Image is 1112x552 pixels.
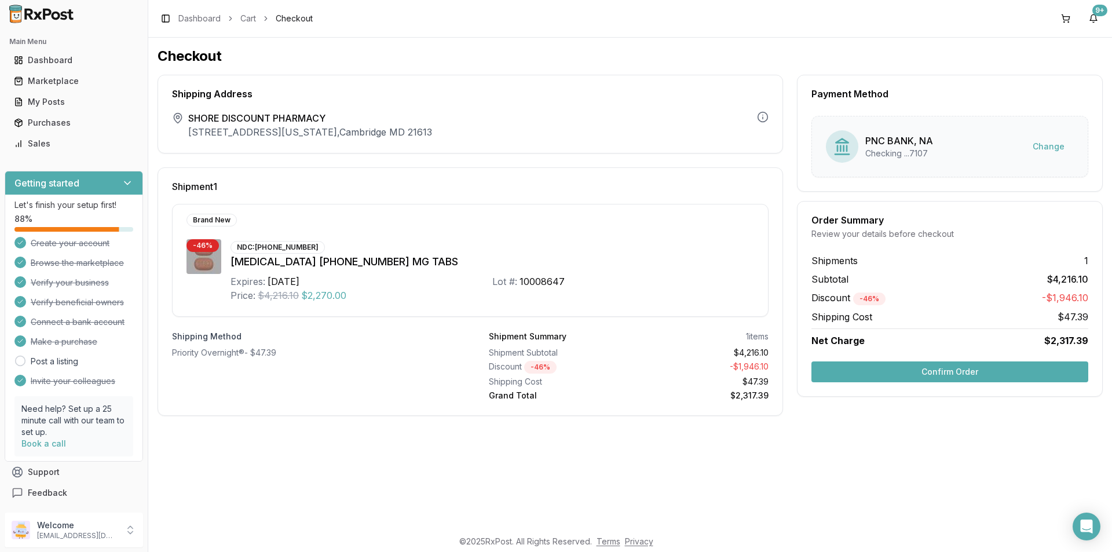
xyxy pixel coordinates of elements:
[14,96,134,108] div: My Posts
[240,13,256,24] a: Cart
[1092,5,1107,16] div: 9+
[1084,9,1103,28] button: 9+
[178,13,221,24] a: Dashboard
[1044,334,1088,348] span: $2,317.39
[634,376,769,388] div: $47.39
[186,239,219,252] div: - 46 %
[31,356,78,367] a: Post a listing
[172,347,452,359] div: Priority Overnight® - $47.39
[5,134,143,153] button: Sales
[186,214,237,226] div: Brand New
[1047,272,1088,286] span: $4,216.10
[811,292,886,304] span: Discount
[489,347,624,359] div: Shipment Subtotal
[37,520,118,531] p: Welcome
[301,288,346,302] span: $2,270.00
[28,487,67,499] span: Feedback
[489,376,624,388] div: Shipping Cost
[178,13,313,24] nav: breadcrumb
[21,438,66,448] a: Book a call
[5,114,143,132] button: Purchases
[811,310,872,324] span: Shipping Cost
[188,125,432,139] p: [STREET_ADDRESS][US_STATE] , Cambridge MD 21613
[492,275,517,288] div: Lot #:
[625,536,653,546] a: Privacy
[634,361,769,374] div: - $1,946.10
[634,347,769,359] div: $4,216.10
[524,361,557,374] div: - 46 %
[5,462,143,482] button: Support
[12,521,30,539] img: User avatar
[276,13,313,24] span: Checkout
[14,138,134,149] div: Sales
[258,288,299,302] span: $4,216.10
[811,335,865,346] span: Net Charge
[158,47,1103,65] h1: Checkout
[31,297,124,308] span: Verify beneficial owners
[31,237,109,249] span: Create your account
[811,254,858,268] span: Shipments
[5,5,79,23] img: RxPost Logo
[520,275,565,288] div: 10008647
[9,112,138,133] a: Purchases
[268,275,299,288] div: [DATE]
[811,215,1088,225] div: Order Summary
[853,293,886,305] div: - 46 %
[1058,310,1088,324] span: $47.39
[172,89,769,98] div: Shipping Address
[14,75,134,87] div: Marketplace
[37,531,118,540] p: [EMAIL_ADDRESS][DOMAIN_NAME]
[811,228,1088,240] div: Review your details before checkout
[14,117,134,129] div: Purchases
[31,336,97,348] span: Make a purchase
[489,361,624,374] div: Discount
[14,176,79,190] h3: Getting started
[489,331,566,342] div: Shipment Summary
[5,93,143,111] button: My Posts
[188,111,432,125] span: SHORE DISCOUNT PHARMACY
[1042,291,1088,305] span: -$1,946.10
[9,133,138,154] a: Sales
[811,361,1088,382] button: Confirm Order
[1073,513,1100,540] div: Open Intercom Messenger
[489,390,624,401] div: Grand Total
[865,148,933,159] div: Checking ...7107
[21,403,126,438] p: Need help? Set up a 25 minute call with our team to set up.
[172,182,217,191] span: Shipment 1
[9,50,138,71] a: Dashboard
[31,277,109,288] span: Verify your business
[14,199,133,211] p: Let's finish your setup first!
[634,390,769,401] div: $2,317.39
[597,536,620,546] a: Terms
[186,239,221,274] img: Biktarvy 50-200-25 MG TABS
[5,482,143,503] button: Feedback
[14,54,134,66] div: Dashboard
[1023,136,1074,157] button: Change
[9,92,138,112] a: My Posts
[811,89,1088,98] div: Payment Method
[231,275,265,288] div: Expires:
[31,257,124,269] span: Browse the marketplace
[31,375,115,387] span: Invite your colleagues
[746,331,769,342] div: 1 items
[865,134,933,148] div: PNC BANK, NA
[31,316,125,328] span: Connect a bank account
[9,37,138,46] h2: Main Menu
[14,213,32,225] span: 88 %
[5,51,143,70] button: Dashboard
[811,272,848,286] span: Subtotal
[5,72,143,90] button: Marketplace
[9,71,138,92] a: Marketplace
[231,288,255,302] div: Price:
[1084,254,1088,268] span: 1
[231,254,754,270] div: [MEDICAL_DATA] [PHONE_NUMBER] MG TABS
[231,241,325,254] div: NDC: [PHONE_NUMBER]
[172,331,452,342] label: Shipping Method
